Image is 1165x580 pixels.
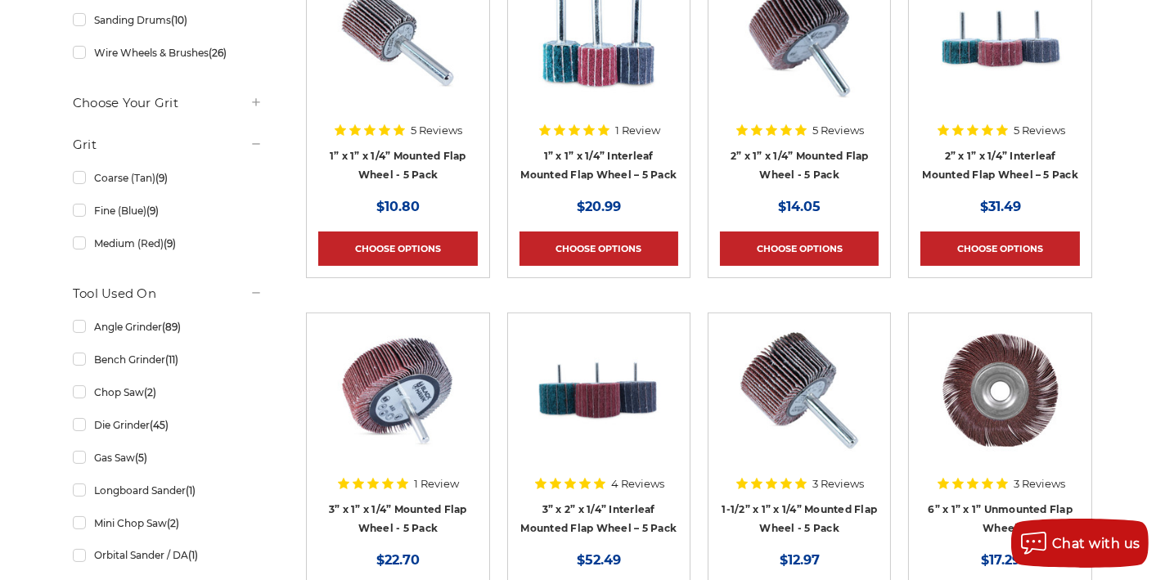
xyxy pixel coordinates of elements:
[376,552,420,568] span: $22.70
[73,284,263,303] h5: Tool Used On
[73,541,263,569] a: Orbital Sander / DA
[577,199,621,214] span: $20.99
[341,20,454,53] a: Quick view
[542,20,655,53] a: Quick view
[935,325,1066,456] img: 6" x 1" x 1" unmounted flap wheel
[73,196,263,225] a: Fine (Blue)
[73,6,263,34] a: Sanding Drums
[73,312,263,341] a: Angle Grinder
[720,232,879,266] a: Choose Options
[611,479,664,489] span: 4 Reviews
[167,517,179,529] span: (2)
[920,325,1079,483] a: 6" x 1" x 1" unmounted flap wheel
[73,443,263,472] a: Gas Saw
[73,229,263,258] a: Medium (Red)
[542,374,655,407] a: Quick view
[577,552,621,568] span: $52.49
[73,93,263,113] h5: Choose Your Grit
[520,325,678,483] a: 3” x 2” x 1/4” Interleaf Mounted Flap Wheel – 5 Pack
[944,20,1057,53] a: Quick view
[520,150,677,181] a: 1” x 1” x 1/4” Interleaf Mounted Flap Wheel – 5 Pack
[743,374,856,407] a: Quick view
[520,232,678,266] a: Choose Options
[330,150,466,181] a: 1” x 1” x 1/4” Mounted Flap Wheel - 5 Pack
[743,20,856,53] a: Quick view
[318,232,477,266] a: Choose Options
[376,199,420,214] span: $10.80
[1011,519,1149,568] button: Chat with us
[171,14,187,26] span: (10)
[1052,536,1140,551] span: Chat with us
[164,237,176,250] span: (9)
[533,325,664,456] img: 3” x 2” x 1/4” Interleaf Mounted Flap Wheel – 5 Pack
[980,199,1021,214] span: $31.49
[73,38,263,67] a: Wire Wheels & Brushes
[411,125,462,136] span: 5 Reviews
[73,345,263,374] a: Bench Grinder
[209,47,227,59] span: (26)
[73,164,263,192] a: Coarse (Tan)
[73,476,263,505] a: Longboard Sander
[73,135,263,155] h5: Grit
[155,172,168,184] span: (9)
[615,125,660,136] span: 1 Review
[186,484,196,497] span: (1)
[73,378,263,407] a: Chop Saw
[1014,479,1065,489] span: 3 Reviews
[135,452,147,464] span: (5)
[414,479,459,489] span: 1 Review
[812,125,864,136] span: 5 Reviews
[928,503,1073,534] a: 6” x 1” x 1” Unmounted Flap Wheel
[341,374,454,407] a: Quick view
[188,549,198,561] span: (1)
[150,419,169,431] span: (45)
[722,503,877,534] a: 1-1/2” x 1” x 1/4” Mounted Flap Wheel - 5 Pack
[812,479,864,489] span: 3 Reviews
[981,552,1020,568] span: $17.29
[944,374,1057,407] a: Quick view
[731,150,869,181] a: 2” x 1” x 1/4” Mounted Flap Wheel - 5 Pack
[73,411,263,439] a: Die Grinder
[920,232,1079,266] a: Choose Options
[329,503,467,534] a: 3” x 1” x 1/4” Mounted Flap Wheel - 5 Pack
[922,150,1078,181] a: 2” x 1” x 1/4” Interleaf Mounted Flap Wheel – 5 Pack
[780,552,820,568] span: $12.97
[73,509,263,537] a: Mini Chop Saw
[734,325,865,456] img: 1-1/2” x 1” x 1/4” Mounted Flap Wheel - 5 Pack
[1014,125,1065,136] span: 5 Reviews
[162,321,181,333] span: (89)
[720,325,879,483] a: 1-1/2” x 1” x 1/4” Mounted Flap Wheel - 5 Pack
[144,386,156,398] span: (2)
[146,205,159,217] span: (9)
[520,503,677,534] a: 3” x 2” x 1/4” Interleaf Mounted Flap Wheel – 5 Pack
[165,353,178,366] span: (11)
[778,199,821,214] span: $14.05
[332,325,463,456] img: Mounted flap wheel with 1/4" Shank
[318,325,477,483] a: Mounted flap wheel with 1/4" Shank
